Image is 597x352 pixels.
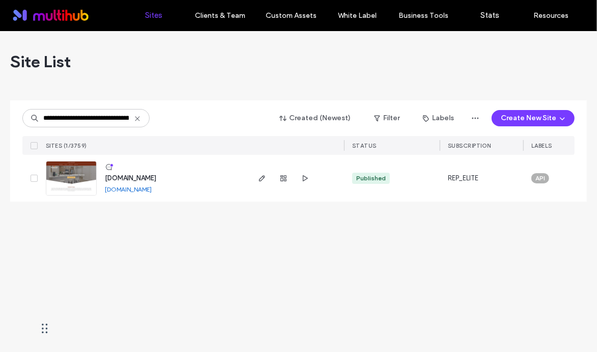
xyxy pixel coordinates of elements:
[414,110,463,126] button: Labels
[105,174,156,182] a: [DOMAIN_NAME]
[146,11,163,20] label: Sites
[352,142,377,149] span: STATUS
[399,11,449,20] label: Business Tools
[271,110,360,126] button: Created (Newest)
[195,11,245,20] label: Clients & Team
[105,185,152,193] a: [DOMAIN_NAME]
[23,7,44,16] span: Help
[448,142,491,149] span: SUBSCRIPTION
[533,11,568,20] label: Resources
[266,11,317,20] label: Custom Assets
[46,142,87,149] span: SITES (1/3759)
[364,110,410,126] button: Filter
[10,51,71,72] span: Site List
[42,313,48,344] div: Drag
[338,11,377,20] label: White Label
[356,174,386,183] div: Published
[448,173,479,183] span: REP_ELITE
[531,142,552,149] span: LABELS
[492,110,575,126] button: Create New Site
[480,11,499,20] label: Stats
[535,174,545,183] span: API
